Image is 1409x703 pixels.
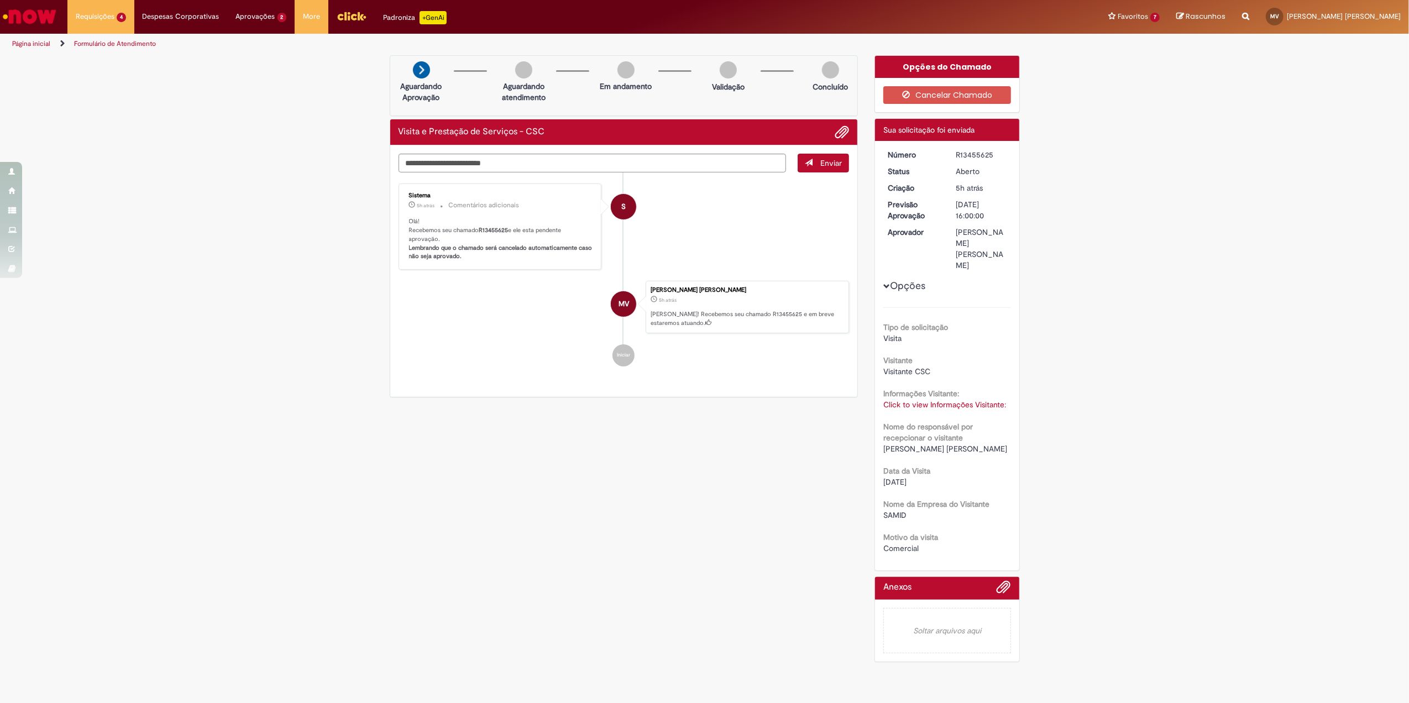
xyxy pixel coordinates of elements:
div: Sistema [409,192,593,199]
span: 4 [117,13,126,22]
span: Comercial [883,543,919,553]
span: Visitante CSC [883,366,930,376]
dt: Status [879,166,947,177]
ul: Histórico de tíquete [399,172,850,377]
span: MV [619,291,629,317]
div: Padroniza [383,11,447,24]
span: [DATE] [883,477,907,487]
div: [PERSON_NAME] [PERSON_NAME] [651,287,843,293]
div: Aberto [956,166,1007,177]
b: Tipo de solicitação [883,322,948,332]
em: Soltar arquivos aqui [883,608,1011,653]
b: Motivo da visita [883,532,938,542]
div: Mateus Marinho Vian [611,291,636,317]
div: Opções do Chamado [875,56,1019,78]
img: img-circle-grey.png [822,61,839,78]
a: Formulário de Atendimento [74,39,156,48]
p: Validação [712,81,745,92]
b: Lembrando que o chamado será cancelado automaticamente caso não seja aprovado. [409,244,594,261]
small: Comentários adicionais [449,201,520,210]
b: Informações Visitante: [883,389,959,398]
p: [PERSON_NAME]! Recebemos seu chamado R13455625 e em breve estaremos atuando. [651,310,843,327]
img: img-circle-grey.png [617,61,635,78]
textarea: Digite sua mensagem aqui... [399,154,787,173]
img: arrow-next.png [413,61,430,78]
dt: Número [879,149,947,160]
div: [PERSON_NAME] [PERSON_NAME] [956,227,1007,271]
span: Favoritos [1118,11,1148,22]
div: System [611,194,636,219]
span: More [303,11,320,22]
div: [DATE] 16:00:00 [956,199,1007,221]
p: Concluído [813,81,848,92]
span: [PERSON_NAME] [PERSON_NAME] [1287,12,1401,21]
h2: Visita e Prestação de Serviços - CSC Histórico de tíquete [399,127,545,137]
b: Data da Visita [883,466,930,476]
dt: Previsão Aprovação [879,199,947,221]
span: 5h atrás [659,297,677,303]
p: Aguardando Aprovação [395,81,448,103]
b: R13455625 [479,226,509,234]
span: Enviar [820,158,842,168]
b: Visitante [883,355,913,365]
ul: Trilhas de página [8,34,931,54]
div: 28/08/2025 08:06:51 [956,182,1007,193]
p: Em andamento [600,81,652,92]
span: 7 [1150,13,1160,22]
span: [PERSON_NAME] [PERSON_NAME] [883,444,1007,454]
span: SAMID [883,510,907,520]
span: 5h atrás [417,202,435,209]
img: ServiceNow [1,6,58,28]
time: 28/08/2025 08:06:51 [956,183,983,193]
div: R13455625 [956,149,1007,160]
span: MV [1270,13,1279,20]
a: Rascunhos [1176,12,1225,22]
dt: Criação [879,182,947,193]
dt: Aprovador [879,227,947,238]
h2: Anexos [883,583,912,592]
button: Adicionar anexos [997,580,1011,600]
p: Aguardando atendimento [497,81,551,103]
span: 2 [277,13,287,22]
a: Página inicial [12,39,50,48]
button: Enviar [798,154,849,172]
time: 28/08/2025 08:07:04 [417,202,435,209]
a: Click to view Informações Visitante: [883,400,1006,410]
img: img-circle-grey.png [720,61,737,78]
button: Cancelar Chamado [883,86,1011,104]
img: img-circle-grey.png [515,61,532,78]
span: Requisições [76,11,114,22]
p: +GenAi [420,11,447,24]
span: Aprovações [236,11,275,22]
span: Rascunhos [1186,11,1225,22]
span: Visita [883,333,902,343]
time: 28/08/2025 08:06:51 [659,297,677,303]
span: S [621,193,626,220]
b: Nome do responsável por recepcionar o visitante [883,422,973,443]
b: Nome da Empresa do Visitante [883,499,989,509]
li: Mateus Marinho Vian [399,281,850,334]
img: click_logo_yellow_360x200.png [337,8,366,24]
span: Despesas Corporativas [143,11,219,22]
span: 5h atrás [956,183,983,193]
span: Sua solicitação foi enviada [883,125,975,135]
button: Adicionar anexos [835,125,849,139]
p: Olá! Recebemos seu chamado e ele esta pendente aprovação. [409,217,593,261]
